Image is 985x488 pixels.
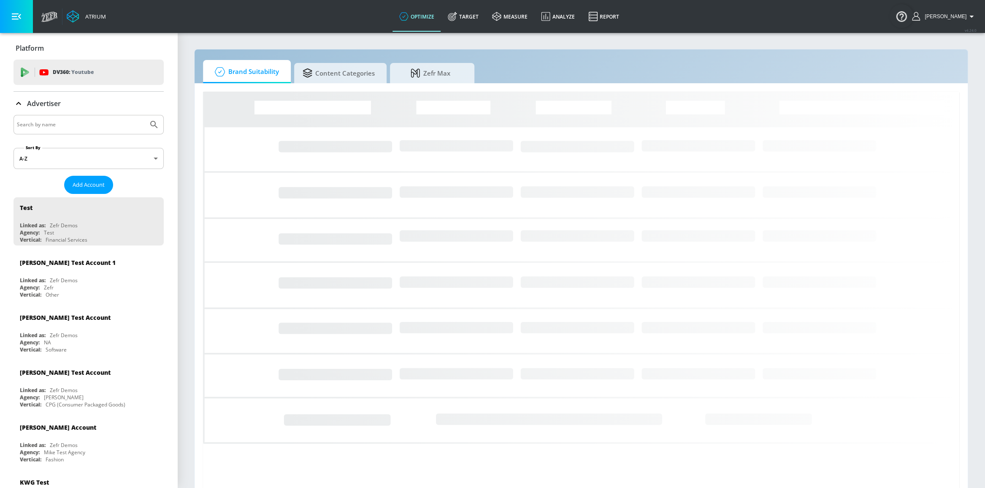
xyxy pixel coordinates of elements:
[44,229,54,236] div: Test
[441,1,485,32] a: Target
[582,1,626,32] a: Report
[20,332,46,339] div: Linked as:
[20,259,116,267] div: [PERSON_NAME] Test Account 1
[46,346,67,353] div: Software
[392,1,441,32] a: optimize
[71,68,94,76] p: Youtube
[14,197,164,245] div: TestLinked as:Zefr DemosAgency:TestVertical:Financial Services
[485,1,534,32] a: measure
[16,44,44,53] p: Platform
[14,362,164,410] div: [PERSON_NAME] Test AccountLinked as:Zefr DemosAgency:[PERSON_NAME]Vertical:CPG (Consumer Packaged...
[20,394,40,401] div: Agency:
[20,423,96,431] div: [PERSON_NAME] Account
[82,13,106,20] div: Atrium
[20,314,111,322] div: [PERSON_NAME] Test Account
[50,222,78,229] div: Zefr Demos
[20,229,40,236] div: Agency:
[912,11,977,22] button: [PERSON_NAME]
[44,284,54,291] div: Zefr
[67,10,106,23] a: Atrium
[50,332,78,339] div: Zefr Demos
[14,417,164,465] div: [PERSON_NAME] AccountLinked as:Zefr DemosAgency:Mike Test AgencyVertical:Fashion
[44,394,84,401] div: [PERSON_NAME]
[20,204,32,212] div: Test
[20,478,49,486] div: KWG Test
[24,145,42,150] label: Sort By
[20,387,46,394] div: Linked as:
[890,4,913,28] button: Open Resource Center
[20,401,41,408] div: Vertical:
[20,284,40,291] div: Agency:
[14,60,164,85] div: DV360: Youtube
[14,92,164,115] div: Advertiser
[46,401,125,408] div: CPG (Consumer Packaged Goods)
[46,456,64,463] div: Fashion
[20,222,46,229] div: Linked as:
[64,176,113,194] button: Add Account
[211,62,279,82] span: Brand Suitability
[303,63,375,83] span: Content Categories
[14,252,164,300] div: [PERSON_NAME] Test Account 1Linked as:Zefr DemosAgency:ZefrVertical:Other
[398,63,463,83] span: Zefr Max
[20,442,46,449] div: Linked as:
[534,1,582,32] a: Analyze
[20,368,111,376] div: [PERSON_NAME] Test Account
[921,14,966,19] span: login as: justin.nim@zefr.com
[14,307,164,355] div: [PERSON_NAME] Test AccountLinked as:Zefr DemosAgency:NAVertical:Software
[17,119,145,130] input: Search by name
[73,180,105,190] span: Add Account
[53,68,94,77] p: DV360:
[20,456,41,463] div: Vertical:
[27,99,61,108] p: Advertiser
[20,449,40,456] div: Agency:
[46,291,59,298] div: Other
[44,449,85,456] div: Mike Test Agency
[20,291,41,298] div: Vertical:
[50,277,78,284] div: Zefr Demos
[46,236,87,243] div: Financial Services
[50,442,78,449] div: Zefr Demos
[20,277,46,284] div: Linked as:
[50,387,78,394] div: Zefr Demos
[20,339,40,346] div: Agency:
[44,339,51,346] div: NA
[20,236,41,243] div: Vertical:
[14,148,164,169] div: A-Z
[20,346,41,353] div: Vertical:
[14,36,164,60] div: Platform
[965,28,977,33] span: v 4.24.0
